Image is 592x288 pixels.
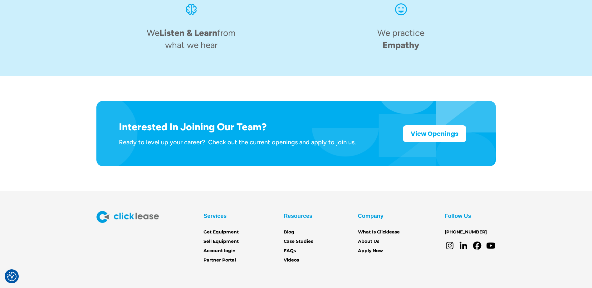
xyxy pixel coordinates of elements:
[358,238,379,245] a: About Us
[203,247,236,254] a: Account login
[284,229,294,236] a: Blog
[203,257,236,264] a: Partner Portal
[445,229,487,236] a: [PHONE_NUMBER]
[184,2,199,17] img: An icon of a brain
[377,27,424,51] h4: We practice
[383,40,419,50] span: Empathy
[284,257,299,264] a: Videos
[145,27,238,51] h4: We from what we hear
[203,229,239,236] a: Get Equipment
[403,125,466,142] a: View Openings
[203,238,239,245] a: Sell Equipment
[284,211,312,221] div: Resources
[96,211,159,223] img: Clicklease logo
[284,238,313,245] a: Case Studies
[7,272,17,281] button: Consent Preferences
[7,272,17,281] img: Revisit consent button
[445,211,471,221] div: Follow Us
[119,121,356,133] h1: Interested In Joining Our Team?
[284,247,296,254] a: FAQs
[203,211,227,221] div: Services
[358,229,400,236] a: What Is Clicklease
[394,2,409,17] img: Smiling face icon
[358,247,383,254] a: Apply Now
[358,211,384,221] div: Company
[159,27,217,38] span: Listen & Learn
[411,129,458,138] strong: View Openings
[119,138,356,146] div: Ready to level up your career? Check out the current openings and apply to join us.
